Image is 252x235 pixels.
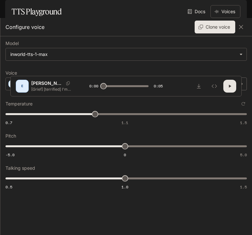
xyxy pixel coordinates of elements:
[5,71,17,75] p: Voice
[208,80,221,93] button: Inspect
[240,100,247,107] button: Reset to default
[5,23,44,31] p: Configure voice
[31,80,63,86] p: [PERSON_NAME]
[154,83,163,89] span: 0:05
[12,5,62,18] h1: TTS Playground
[31,86,74,92] p: [Grief] [terrified] I'm here! [PERSON_NAME] is KIA! Hostiles moving in fast! I sure could use som...
[89,83,98,89] span: 0:00
[5,41,19,46] p: Model
[192,80,205,93] button: Download audio
[63,81,73,85] button: Copy Voice ID
[186,5,208,18] a: Docs
[5,3,16,15] button: open drawer
[10,51,236,58] div: inworld-tts-1-max
[195,21,235,33] button: Clone voice
[17,81,27,91] div: E
[210,5,240,18] button: Voices
[6,48,247,60] div: inworld-tts-1-max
